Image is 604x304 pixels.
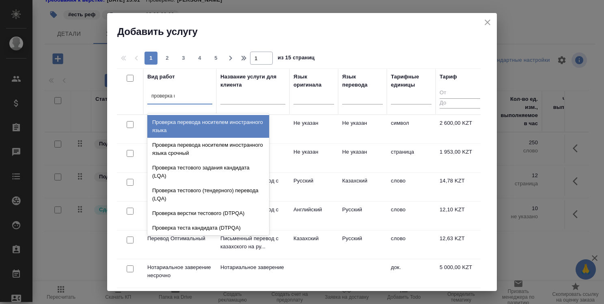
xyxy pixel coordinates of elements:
td: 14,78 KZT [436,173,484,201]
div: Название услуги для клиента [220,73,285,89]
td: Русский [289,173,338,201]
td: Казахский [289,230,338,259]
button: 3 [177,52,190,65]
td: Не указан [338,144,387,172]
td: 5 000,00 KZT [436,259,484,288]
td: слово [387,230,436,259]
span: из 15 страниц [278,53,315,65]
button: 2 [161,52,174,65]
p: Нотариальное заверение [220,263,285,271]
td: Не указан [289,115,338,143]
div: Вид работ [147,73,175,81]
button: close [481,16,494,28]
span: 5 [209,54,222,62]
td: 2 600,00 KZT [436,115,484,143]
td: слово [387,202,436,230]
td: 12,63 KZT [436,230,484,259]
div: Язык перевода [342,73,383,89]
td: Не указан [289,144,338,172]
td: 12,10 KZT [436,202,484,230]
div: Тариф [440,73,457,81]
p: Перевод Оптимальный [147,235,212,243]
button: 5 [209,52,222,65]
div: Язык оригинала [293,73,334,89]
td: Русский [338,202,387,230]
input: От [440,88,480,98]
td: страница [387,144,436,172]
button: 4 [193,52,206,65]
td: 1 953,00 KZT [436,144,484,172]
p: Письменный перевод с казахского на ру... [220,235,285,251]
td: Русский [338,230,387,259]
div: Проверка верстки тестового (DTPQA) [147,206,269,221]
span: 2 [161,54,174,62]
td: док. [387,259,436,288]
span: 4 [193,54,206,62]
div: Проверка тестового (тендерного) перевода (LQA) [147,183,269,206]
td: Английский [289,202,338,230]
div: Тарифные единицы [391,73,431,89]
div: Проверка теста кандидата (DTPQA) [147,221,269,235]
span: 3 [177,54,190,62]
td: Казахский [338,173,387,201]
td: слово [387,173,436,201]
div: Проверка тестового задания кандидата (LQA) [147,161,269,183]
div: Проверка перевода носителем иностранного языка [147,115,269,138]
input: До [440,98,480,109]
td: символ [387,115,436,143]
td: Не указан [338,115,387,143]
div: Проверка перевода носителем иностранного языка срочный [147,138,269,161]
h2: Добавить услугу [117,25,497,38]
p: Нотариальное заверение несрочно [147,263,212,280]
